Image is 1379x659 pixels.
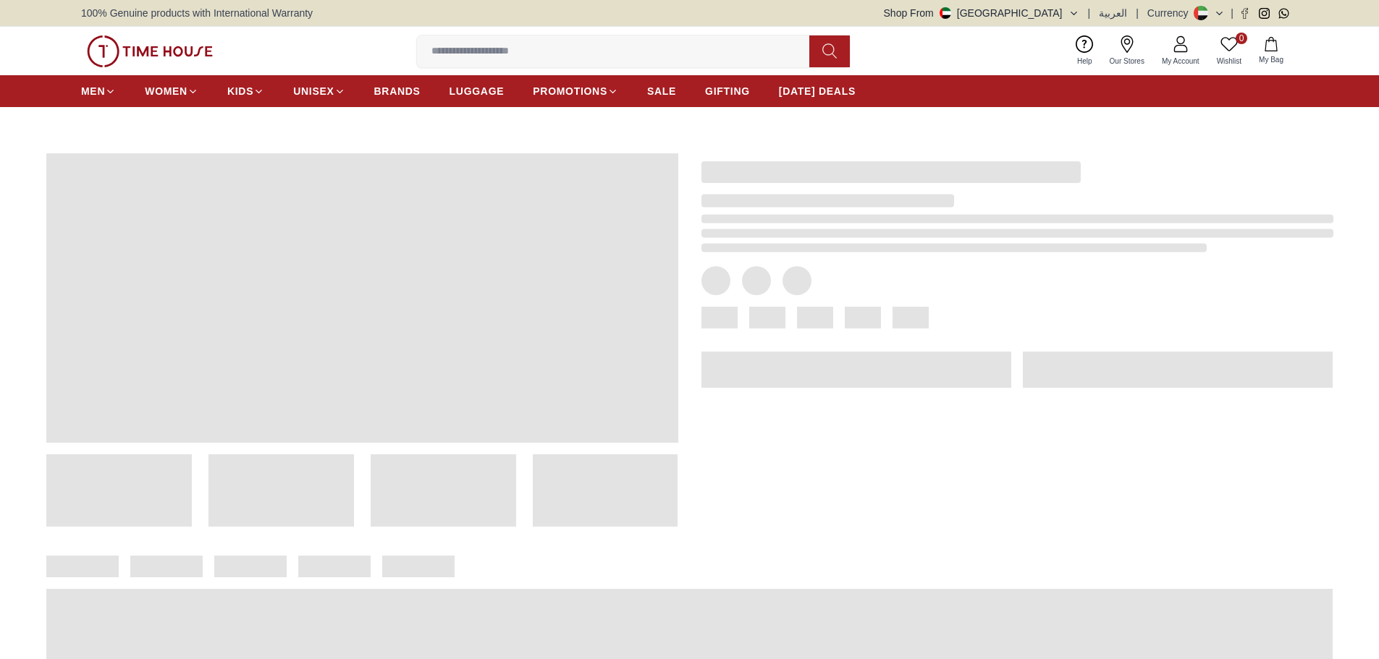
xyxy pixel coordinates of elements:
[1136,6,1139,20] span: |
[1071,56,1098,67] span: Help
[940,7,951,19] img: United Arab Emirates
[779,84,856,98] span: [DATE] DEALS
[1147,6,1194,20] div: Currency
[293,78,345,104] a: UNISEX
[533,84,607,98] span: PROMOTIONS
[1156,56,1205,67] span: My Account
[1253,54,1289,65] span: My Bag
[450,78,505,104] a: LUGGAGE
[705,84,750,98] span: GIFTING
[227,84,253,98] span: KIDS
[1236,33,1247,44] span: 0
[145,78,198,104] a: WOMEN
[145,84,187,98] span: WOMEN
[1259,8,1270,19] a: Instagram
[1068,33,1101,69] a: Help
[1099,6,1127,20] button: العربية
[1239,8,1250,19] a: Facebook
[1101,33,1153,69] a: Our Stores
[81,84,105,98] span: MEN
[1088,6,1091,20] span: |
[1250,34,1292,68] button: My Bag
[81,6,313,20] span: 100% Genuine products with International Warranty
[1104,56,1150,67] span: Our Stores
[1278,8,1289,19] a: Whatsapp
[227,78,264,104] a: KIDS
[1211,56,1247,67] span: Wishlist
[374,78,421,104] a: BRANDS
[450,84,505,98] span: LUGGAGE
[1208,33,1250,69] a: 0Wishlist
[705,78,750,104] a: GIFTING
[81,78,116,104] a: MEN
[374,84,421,98] span: BRANDS
[647,84,676,98] span: SALE
[884,6,1079,20] button: Shop From[GEOGRAPHIC_DATA]
[779,78,856,104] a: [DATE] DEALS
[1231,6,1233,20] span: |
[647,78,676,104] a: SALE
[87,35,213,67] img: ...
[293,84,334,98] span: UNISEX
[533,78,618,104] a: PROMOTIONS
